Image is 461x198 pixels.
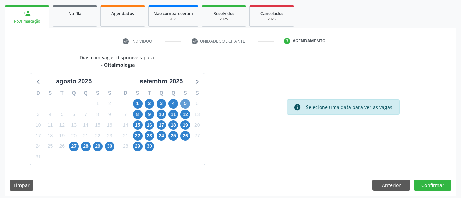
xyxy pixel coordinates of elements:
[104,88,116,98] div: S
[33,120,43,130] span: domingo, 10 de agosto de 2025
[105,120,114,130] span: sábado, 16 de agosto de 2025
[284,38,290,44] div: 3
[80,88,92,98] div: Q
[93,131,103,141] span: sexta-feira, 22 de agosto de 2025
[23,10,31,17] div: person_add
[32,88,44,98] div: D
[111,11,134,16] span: Agendados
[10,19,44,24] div: Nova marcação
[121,142,131,151] span: domingo, 28 de setembro de 2025
[157,120,166,130] span: quarta-feira, 17 de setembro de 2025
[53,77,94,86] div: agosto 2025
[33,142,43,151] span: domingo, 24 de agosto de 2025
[168,120,178,130] span: quinta-feira, 18 de setembro de 2025
[105,142,114,151] span: sábado, 30 de agosto de 2025
[45,131,55,141] span: segunda-feira, 18 de agosto de 2025
[372,180,410,191] button: Anterior
[180,110,190,119] span: sexta-feira, 12 de setembro de 2025
[213,11,234,16] span: Resolvidos
[145,120,154,130] span: terça-feira, 16 de setembro de 2025
[155,88,167,98] div: Q
[93,120,103,130] span: sexta-feira, 15 de agosto de 2025
[57,120,67,130] span: terça-feira, 12 de agosto de 2025
[93,110,103,119] span: sexta-feira, 8 de agosto de 2025
[33,110,43,119] span: domingo, 3 de agosto de 2025
[145,131,154,141] span: terça-feira, 23 de setembro de 2025
[92,88,104,98] div: S
[133,131,143,141] span: segunda-feira, 22 de setembro de 2025
[45,120,55,130] span: segunda-feira, 11 de agosto de 2025
[81,142,91,151] span: quinta-feira, 28 de agosto de 2025
[144,88,155,98] div: T
[69,142,79,151] span: quarta-feira, 27 de agosto de 2025
[105,99,114,109] span: sábado, 2 de agosto de 2025
[68,11,81,16] span: Na fila
[93,99,103,109] span: sexta-feira, 1 de agosto de 2025
[121,110,131,119] span: domingo, 7 de setembro de 2025
[69,120,79,130] span: quarta-feira, 13 de agosto de 2025
[45,142,55,151] span: segunda-feira, 25 de agosto de 2025
[105,110,114,119] span: sábado, 9 de agosto de 2025
[168,110,178,119] span: quinta-feira, 11 de setembro de 2025
[180,99,190,109] span: sexta-feira, 5 de setembro de 2025
[121,120,131,130] span: domingo, 14 de setembro de 2025
[192,120,202,130] span: sábado, 20 de setembro de 2025
[121,131,131,141] span: domingo, 21 de setembro de 2025
[57,131,67,141] span: terça-feira, 19 de agosto de 2025
[145,99,154,109] span: terça-feira, 2 de setembro de 2025
[153,17,193,22] div: 2025
[81,131,91,141] span: quinta-feira, 21 de agosto de 2025
[45,110,55,119] span: segunda-feira, 4 de agosto de 2025
[180,120,190,130] span: sexta-feira, 19 de setembro de 2025
[44,88,56,98] div: S
[81,120,91,130] span: quinta-feira, 14 de agosto de 2025
[69,131,79,141] span: quarta-feira, 20 de agosto de 2025
[168,99,178,109] span: quinta-feira, 4 de setembro de 2025
[137,77,186,86] div: setembro 2025
[93,142,103,151] span: sexta-feira, 29 de agosto de 2025
[57,142,67,151] span: terça-feira, 26 de agosto de 2025
[81,110,91,119] span: quinta-feira, 7 de agosto de 2025
[157,110,166,119] span: quarta-feira, 10 de setembro de 2025
[105,131,114,141] span: sábado, 23 de agosto de 2025
[10,180,33,191] button: Limpar
[255,17,289,22] div: 2025
[133,142,143,151] span: segunda-feira, 29 de setembro de 2025
[145,142,154,151] span: terça-feira, 30 de setembro de 2025
[192,131,202,141] span: sábado, 27 de setembro de 2025
[133,120,143,130] span: segunda-feira, 15 de setembro de 2025
[260,11,283,16] span: Cancelados
[180,131,190,141] span: sexta-feira, 26 de setembro de 2025
[168,131,178,141] span: quinta-feira, 25 de setembro de 2025
[145,110,154,119] span: terça-feira, 9 de setembro de 2025
[57,110,67,119] span: terça-feira, 5 de agosto de 2025
[153,11,193,16] span: Não compareceram
[80,61,155,68] div: - Oftalmologia
[157,99,166,109] span: quarta-feira, 3 de setembro de 2025
[294,103,301,111] i: info
[192,110,202,119] span: sábado, 13 de setembro de 2025
[133,99,143,109] span: segunda-feira, 1 de setembro de 2025
[33,131,43,141] span: domingo, 17 de agosto de 2025
[56,88,68,98] div: T
[80,54,155,68] div: Dias com vagas disponíveis para:
[157,131,166,141] span: quarta-feira, 24 de setembro de 2025
[120,88,132,98] div: D
[133,110,143,119] span: segunda-feira, 8 de setembro de 2025
[33,152,43,162] span: domingo, 31 de agosto de 2025
[207,17,241,22] div: 2025
[132,88,144,98] div: S
[191,88,203,98] div: S
[293,38,326,44] div: Agendamento
[192,99,202,109] span: sábado, 6 de setembro de 2025
[167,88,179,98] div: Q
[306,103,394,111] div: Selecione uma data para ver as vagas.
[69,110,79,119] span: quarta-feira, 6 de agosto de 2025
[179,88,191,98] div: S
[414,180,451,191] button: Confirmar
[68,88,80,98] div: Q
